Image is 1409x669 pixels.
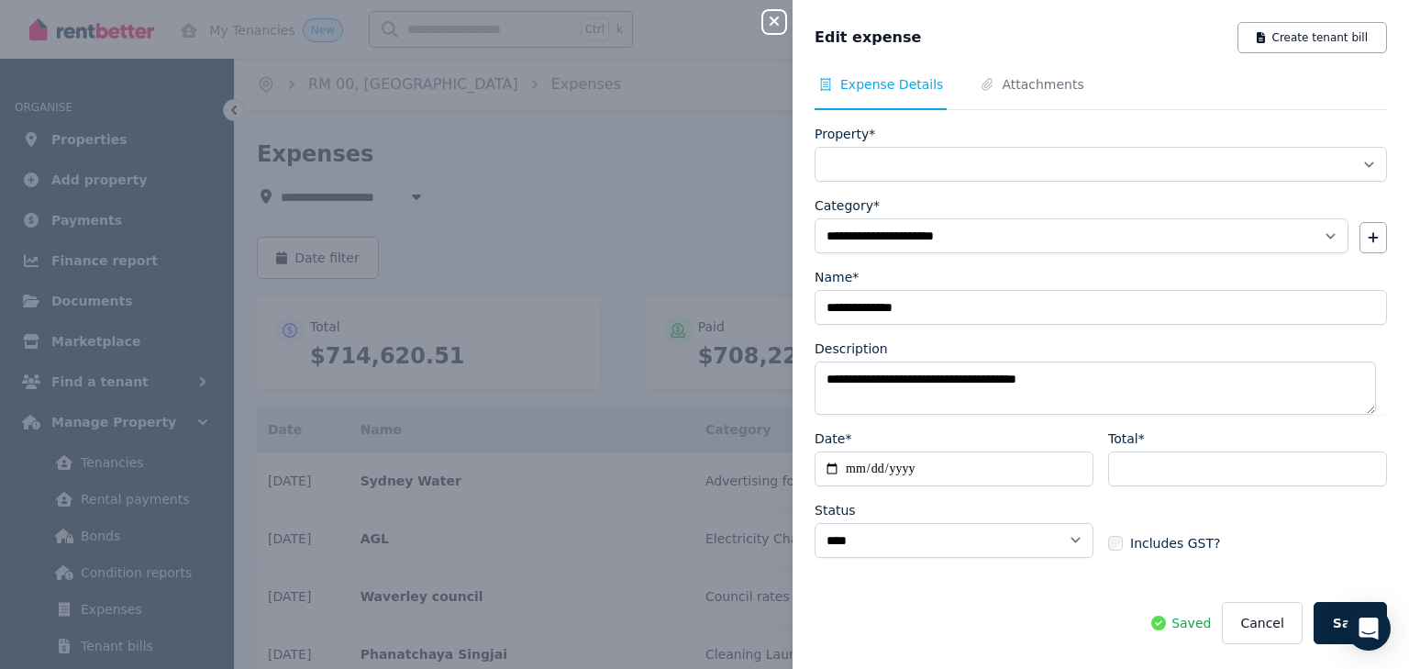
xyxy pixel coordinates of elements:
[1108,536,1123,551] input: Includes GST?
[815,340,888,358] label: Description
[815,268,859,286] label: Name*
[1002,75,1083,94] span: Attachments
[1237,22,1387,53] button: Create tenant bill
[1108,429,1145,448] label: Total*
[840,75,943,94] span: Expense Details
[1314,602,1387,644] button: Save
[1347,607,1391,651] div: Open Intercom Messenger
[815,501,856,519] label: Status
[1130,534,1220,552] span: Includes GST?
[815,196,880,215] label: Category*
[815,75,1387,110] nav: Tabs
[815,27,921,49] span: Edit expense
[815,125,875,143] label: Property*
[1171,614,1211,632] span: Saved
[815,429,851,448] label: Date*
[1222,602,1302,644] button: Cancel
